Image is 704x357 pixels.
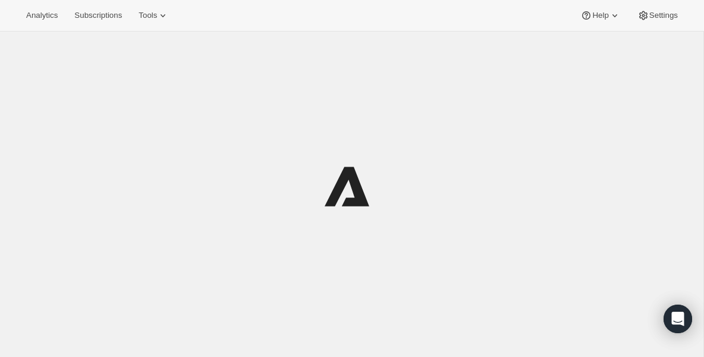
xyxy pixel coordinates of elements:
div: Open Intercom Messenger [664,305,692,333]
span: Analytics [26,11,58,20]
span: Tools [139,11,157,20]
button: Analytics [19,7,65,24]
span: Help [592,11,608,20]
button: Help [573,7,627,24]
span: Subscriptions [74,11,122,20]
button: Subscriptions [67,7,129,24]
span: Settings [649,11,678,20]
button: Settings [630,7,685,24]
button: Tools [131,7,176,24]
